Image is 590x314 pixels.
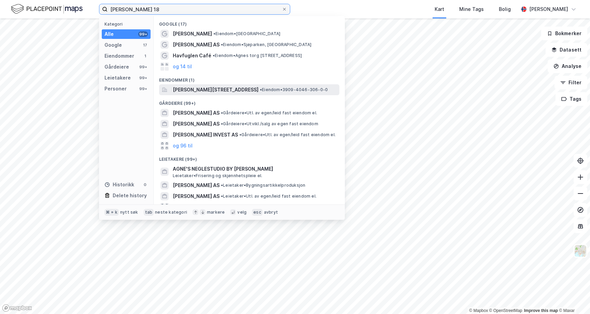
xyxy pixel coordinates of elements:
div: 1 [142,53,148,59]
span: Eiendom • Agnes torg [STREET_ADDRESS] [213,53,302,58]
span: [PERSON_NAME] AS [173,41,220,49]
span: Eiendom • 3909-4046-306-0-0 [260,87,328,92]
span: [PERSON_NAME] AS [173,120,220,128]
div: esc [252,209,263,216]
iframe: Chat Widget [556,281,590,314]
span: [PERSON_NAME] AS [173,192,220,200]
div: velg [237,210,247,215]
div: nytt søk [120,210,138,215]
a: Improve this map [524,308,558,313]
span: [PERSON_NAME] AS [173,109,220,117]
div: Gårdeiere [104,63,129,71]
div: neste kategori [155,210,187,215]
button: og 96 til [173,203,193,211]
a: Mapbox homepage [2,304,32,312]
div: tab [144,209,154,216]
img: logo.f888ab2527a4732fd821a326f86c7f29.svg [11,3,83,15]
span: Eiendom • [GEOGRAPHIC_DATA] [213,31,280,37]
div: avbryt [264,210,278,215]
div: 99+ [138,31,148,37]
span: Gårdeiere • Utvikl./salg av egen fast eiendom [221,121,318,127]
div: Kart [435,5,444,13]
div: Google (17) [154,16,345,28]
span: • [239,132,241,137]
span: Leietaker • Utl. av egen/leid fast eiendom el. [221,194,317,199]
span: • [221,110,223,115]
span: [PERSON_NAME] AS [173,181,220,189]
div: Eiendommer (1) [154,72,345,84]
button: og 96 til [173,142,193,150]
span: • [221,183,223,188]
div: Bolig [499,5,511,13]
div: Kontrollprogram for chat [556,281,590,314]
span: Eiendom • Sjøparken, [GEOGRAPHIC_DATA] [221,42,311,47]
button: Tags [556,92,587,106]
input: Søk på adresse, matrikkel, gårdeiere, leietakere eller personer [108,4,282,14]
span: Havfuglen Café [173,52,211,60]
div: Google [104,41,122,49]
div: Personer [104,85,127,93]
div: Delete history [113,191,147,200]
button: Bokmerker [541,27,587,40]
span: [PERSON_NAME][STREET_ADDRESS] [173,86,258,94]
div: 99+ [138,64,148,70]
span: Leietaker • Frisering og skjønnhetspleie el. [173,173,262,179]
button: Filter [554,76,587,89]
div: 17 [142,42,148,48]
span: • [213,31,215,36]
span: Gårdeiere • Utl. av egen/leid fast eiendom el. [239,132,336,138]
span: Leietaker • Bygningsartikkelproduksjon [221,183,305,188]
span: • [221,121,223,126]
div: Leietakere (99+) [154,151,345,163]
div: markere [207,210,225,215]
div: Historikk [104,181,134,189]
span: Gårdeiere • Utl. av egen/leid fast eiendom el. [221,110,317,116]
img: Z [574,244,587,257]
a: OpenStreetMap [489,308,522,313]
button: Analyse [548,59,587,73]
div: 0 [142,182,148,187]
a: Mapbox [469,308,488,313]
div: Leietakere [104,74,131,82]
span: • [213,53,215,58]
div: Kategori [104,22,151,27]
button: og 14 til [173,62,192,71]
div: Eiendommer [104,52,134,60]
div: Gårdeiere (99+) [154,95,345,108]
div: 99+ [138,75,148,81]
span: • [221,194,223,199]
div: 99+ [138,86,148,91]
div: ⌘ + k [104,209,119,216]
span: AGNE'S NEGLESTUDIO BY [PERSON_NAME] [173,165,337,173]
div: [PERSON_NAME] [529,5,568,13]
div: Mine Tags [459,5,484,13]
span: • [221,42,223,47]
button: Datasett [546,43,587,57]
span: [PERSON_NAME] INVEST AS [173,131,238,139]
span: [PERSON_NAME] [173,30,212,38]
span: • [260,87,262,92]
div: Alle [104,30,114,38]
